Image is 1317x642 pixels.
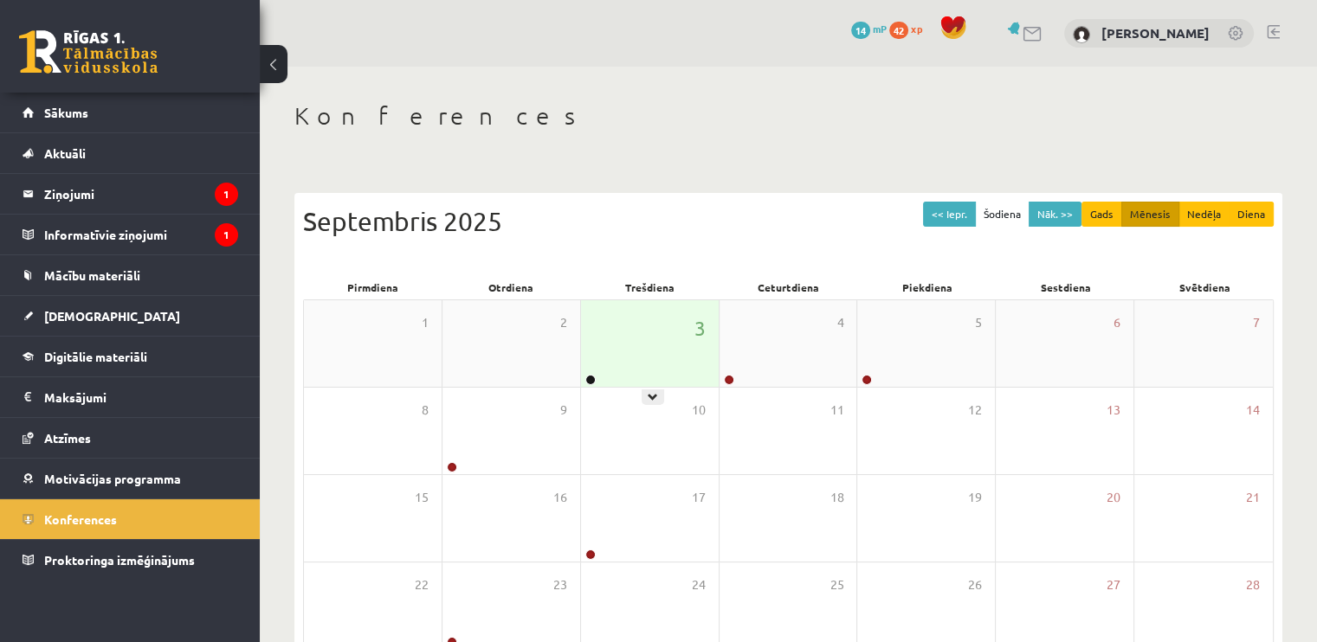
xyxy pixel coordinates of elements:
a: Konferences [23,499,238,539]
span: 22 [415,575,429,594]
span: 4 [836,313,843,332]
h1: Konferences [294,101,1282,131]
span: Motivācijas programma [44,471,181,486]
span: 11 [830,401,843,420]
div: Otrdiena [442,275,580,299]
a: [PERSON_NAME] [1101,24,1210,42]
button: << Iepr. [923,202,976,227]
span: Atzīmes [44,430,91,446]
button: Diena [1229,202,1274,227]
span: 1 [422,313,429,332]
span: 3 [694,313,706,343]
a: Rīgas 1. Tālmācības vidusskola [19,30,158,74]
a: 42 xp [889,22,931,35]
a: Digitālie materiāli [23,337,238,376]
button: Nāk. >> [1029,202,1081,227]
a: 14 mP [851,22,887,35]
span: xp [911,22,922,35]
span: 24 [692,575,706,594]
a: [DEMOGRAPHIC_DATA] [23,296,238,336]
a: Sākums [23,93,238,132]
span: 19 [968,488,982,507]
span: Sākums [44,105,88,120]
span: 27 [1107,575,1120,594]
span: 17 [692,488,706,507]
span: 23 [553,575,567,594]
span: 18 [830,488,843,507]
span: 10 [692,401,706,420]
span: 16 [553,488,567,507]
div: Svētdiena [1135,275,1274,299]
a: Informatīvie ziņojumi1 [23,215,238,254]
a: Atzīmes [23,418,238,458]
span: Konferences [44,511,117,527]
span: Digitālie materiāli [44,349,147,364]
span: 13 [1107,401,1120,420]
button: Nedēļa [1178,202,1230,227]
a: Ziņojumi1 [23,174,238,214]
span: 28 [1246,575,1260,594]
span: 20 [1107,488,1120,507]
div: Piekdiena [858,275,997,299]
span: 8 [422,401,429,420]
span: 21 [1246,488,1260,507]
span: [DEMOGRAPHIC_DATA] [44,308,180,324]
span: 7 [1253,313,1260,332]
div: Sestdiena [997,275,1135,299]
legend: Informatīvie ziņojumi [44,215,238,254]
legend: Maksājumi [44,377,238,417]
a: Aktuāli [23,133,238,173]
span: 26 [968,575,982,594]
i: 1 [215,183,238,206]
span: Aktuāli [44,145,86,161]
a: Motivācijas programma [23,459,238,498]
span: 6 [1114,313,1120,332]
div: Ceturtdiena [719,275,857,299]
div: Septembris 2025 [303,202,1274,241]
img: Aleksandrija Līduma [1073,26,1090,43]
i: 1 [215,223,238,247]
span: Mācību materiāli [44,267,140,283]
legend: Ziņojumi [44,174,238,214]
a: Proktoringa izmēģinājums [23,540,238,580]
div: Pirmdiena [303,275,442,299]
span: 42 [889,22,908,39]
span: 2 [560,313,567,332]
button: Šodiena [975,202,1030,227]
span: 14 [851,22,870,39]
span: Proktoringa izmēģinājums [44,552,195,568]
span: 12 [968,401,982,420]
a: Mācību materiāli [23,255,238,295]
span: 9 [560,401,567,420]
span: 15 [415,488,429,507]
button: Gads [1081,202,1122,227]
span: 25 [830,575,843,594]
span: 14 [1246,401,1260,420]
a: Maksājumi [23,377,238,417]
span: 5 [975,313,982,332]
div: Trešdiena [580,275,719,299]
span: mP [873,22,887,35]
button: Mēnesis [1121,202,1179,227]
